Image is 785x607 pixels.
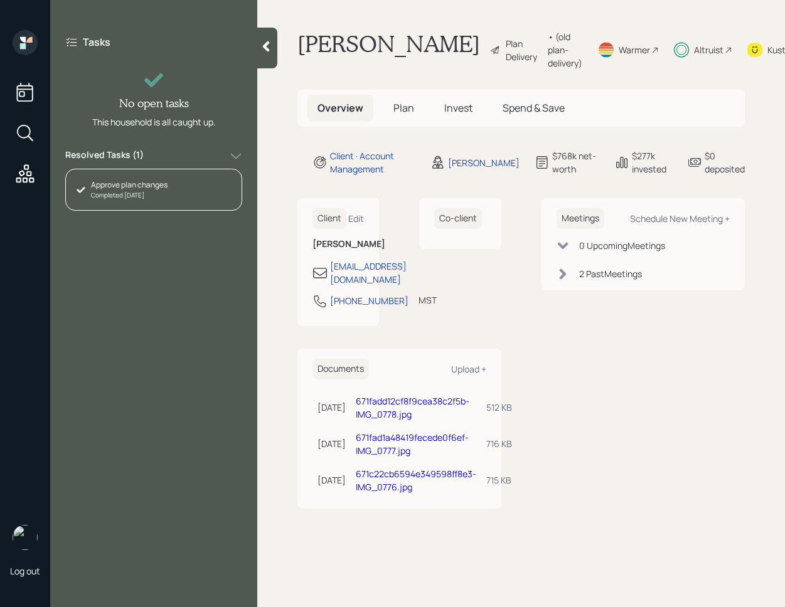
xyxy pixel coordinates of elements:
div: [PERSON_NAME] [448,156,520,169]
span: Plan [393,101,414,115]
span: Spend & Save [503,101,565,115]
div: 715 KB [486,473,512,487]
div: $277k invested [632,149,672,176]
h1: [PERSON_NAME] [297,30,480,70]
div: Edit [348,213,364,224]
div: $768k net-worth [552,149,599,176]
div: Log out [10,565,40,577]
h6: Meetings [557,208,604,229]
div: Approve plan changes [91,179,168,191]
span: Overview [318,101,363,115]
h6: Client [312,208,346,229]
div: Plan Delivery [506,37,542,63]
div: [PHONE_NUMBER] [330,294,409,307]
label: Resolved Tasks ( 1 ) [65,149,144,164]
div: Upload + [451,363,486,375]
img: retirable_logo.png [13,525,38,550]
div: This household is all caught up. [92,115,216,129]
div: [DATE] [318,437,346,450]
div: MST [419,293,437,307]
div: Schedule New Meeting + [630,213,730,224]
div: [EMAIL_ADDRESS][DOMAIN_NAME] [330,260,407,286]
div: 512 KB [486,401,512,414]
div: 716 KB [486,437,512,450]
h6: Documents [312,359,369,379]
span: Invest [444,101,473,115]
div: Warmer [619,43,650,56]
label: Tasks [83,35,110,49]
div: [DATE] [318,473,346,487]
a: 671fad1a48419fecede0f6ef-IMG_0777.jpg [356,431,469,457]
a: 671c22cb6594e349598ff8e3-IMG_0776.jpg [356,468,476,493]
a: 671fadd12cf8f9cea38c2f5b-IMG_0778.jpg [356,395,469,420]
div: $0 deposited [705,149,745,176]
div: 2 Past Meeting s [579,267,642,280]
div: • (old plan-delivery) [548,30,582,70]
h4: No open tasks [119,97,189,110]
div: 0 Upcoming Meeting s [579,239,665,252]
div: Altruist [694,43,724,56]
div: [DATE] [318,401,346,414]
h6: Co-client [434,208,482,229]
div: Client · Account Management [330,149,415,176]
div: Completed [DATE] [91,191,168,200]
h6: [PERSON_NAME] [312,239,364,250]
